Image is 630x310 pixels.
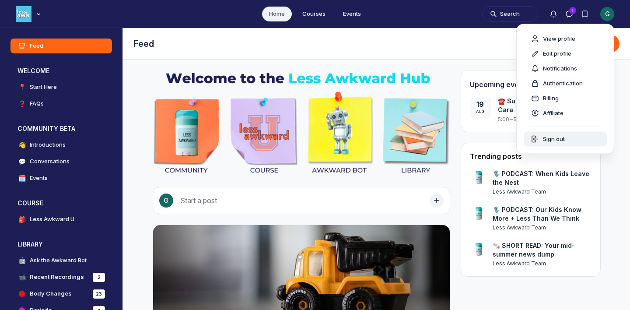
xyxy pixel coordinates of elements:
[16,6,31,22] img: Less Awkward Hub logo
[543,64,577,73] span: Notifications
[10,196,112,210] button: COURSECollapse space
[543,94,559,103] span: Billing
[10,80,112,95] a: 📍Start Here
[93,273,105,282] div: 2
[493,188,591,196] a: View user profile
[336,7,368,21] a: Events
[17,256,26,265] span: 🤖
[470,152,522,161] h4: Trending posts
[17,174,26,183] span: 🗓️
[295,7,332,21] a: Courses
[93,289,105,299] div: 23
[10,270,112,285] a: 📹Recent Recordings2
[17,83,26,92] span: 📍
[493,241,591,259] a: 🗞️ SHORT READ: Your mid-summer news dump
[470,169,487,187] a: View user profile
[159,194,173,208] div: G
[476,100,484,109] div: 19
[10,64,112,78] button: WELCOMECollapse space
[498,97,591,123] a: ☎️ Summer Office Hours with Cara5:00 – 5:30 PM EDT
[10,39,112,53] a: Feed
[546,6,561,22] button: Notifications
[577,6,593,22] button: Bookmarks
[30,256,87,265] h4: Ask the Awkward Bot
[30,42,43,50] h4: Feed
[600,7,614,21] div: G
[493,205,591,223] a: 🎙️ PODCAST: Our Kids Know More + Less Than We Think
[16,5,43,23] button: Less Awkward Hub logo
[10,253,112,268] a: 🤖Ask the Awkward Bot
[17,99,26,108] span: ❓
[493,224,591,232] a: View user profile
[30,215,74,224] h4: Less Awkward U
[10,171,112,186] a: 🗓️Events
[30,174,48,183] h4: Events
[30,99,44,108] h4: FAQs
[10,286,112,301] a: Body Changes23
[30,157,70,166] h4: Conversations
[493,169,591,187] a: 🎙️ PODCAST: When Kids Leave the Nest
[10,237,112,251] button: LIBRARYCollapse space
[123,28,630,60] header: Page Header
[17,141,26,149] span: 👋
[17,215,26,224] span: 🎒
[10,137,112,152] a: 👋Introductions
[17,157,26,166] span: 💬
[10,212,112,227] a: 🎒Less Awkward U
[561,6,577,22] button: Direct messages
[10,122,112,136] button: COMMUNITY BETACollapse space
[600,7,614,21] button: User menu options
[10,96,112,111] a: ❓FAQs
[498,97,591,114] span: ☎️ Summer Office Hours with Cara
[17,124,75,133] h3: COMMUNITY BETA
[262,7,292,21] a: Home
[482,6,538,22] button: Search
[493,260,591,268] a: View user profile
[30,83,57,92] h4: Start Here
[470,80,530,89] span: Upcoming events
[543,35,575,43] span: View profile
[133,38,514,50] h1: Feed
[30,273,84,282] h4: Recent Recordings
[498,116,546,123] span: 5:00 – 5:30 PM EDT
[476,109,484,115] div: Aug
[543,49,571,58] span: Edit profile
[180,196,217,205] span: Start a post
[153,187,450,214] button: Start a post
[17,240,43,249] h3: LIBRARY
[470,205,487,223] a: View user profile
[543,109,563,118] span: Affiliate
[30,289,72,298] h4: Body Changes
[516,24,614,154] div: User menu options
[10,154,112,169] a: 💬Conversations
[543,79,583,88] span: Authentication
[470,241,487,259] a: View user profile
[17,199,43,208] h3: COURSE
[30,141,66,149] h4: Introductions
[17,273,26,282] span: 📹
[17,67,49,75] h3: WELCOME
[543,135,565,144] span: Sign out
